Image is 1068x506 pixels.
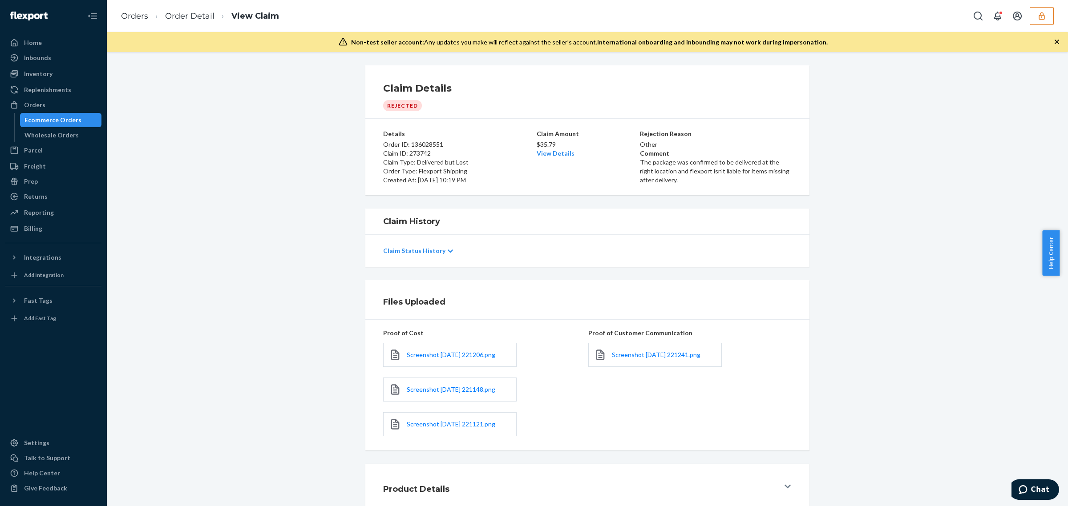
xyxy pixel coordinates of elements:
[640,158,792,185] p: The package was confirmed to be delivered at the right location and flexport isn't liable for ite...
[5,189,101,204] a: Returns
[24,100,45,109] div: Orders
[5,159,101,173] a: Freight
[5,143,101,157] a: Parcel
[383,149,535,158] p: Claim ID: 273742
[612,351,700,358] span: Screenshot [DATE] 221241.png
[24,192,48,201] div: Returns
[5,221,101,236] a: Billing
[5,36,101,50] a: Home
[5,311,101,325] a: Add Fast Tag
[5,293,101,308] button: Fast Tags
[612,350,700,359] a: Screenshot [DATE] 221241.png
[24,271,64,279] div: Add Integration
[383,296,792,308] h1: Files Uploaded
[383,176,535,185] p: Created At: [DATE] 10:19 PM
[24,177,38,186] div: Prep
[597,38,828,46] span: International onboarding and inbounding may not work during impersonation.
[5,174,101,189] a: Prep
[969,7,987,25] button: Open Search Box
[383,329,587,337] p: Proof of Cost
[640,140,792,149] p: Other
[640,149,792,158] p: Comment
[5,67,101,81] a: Inventory
[24,162,46,171] div: Freight
[537,149,574,157] a: View Details
[24,208,54,217] div: Reporting
[24,53,51,62] div: Inbounds
[5,451,101,465] button: Talk to Support
[5,83,101,97] a: Replenishments
[588,329,792,337] p: Proof of Customer Communication
[24,438,49,447] div: Settings
[383,158,535,167] p: Claim Type: Delivered but Lost
[640,129,792,138] p: Rejection Reason
[24,296,53,305] div: Fast Tags
[165,11,214,21] a: Order Detail
[121,11,148,21] a: Orders
[407,385,495,394] a: Screenshot [DATE] 221148.png
[1011,479,1059,502] iframe: Opens a widget where you can chat to one of our agents
[407,350,495,359] a: Screenshot [DATE] 221206.png
[383,100,422,111] div: Rejected
[5,250,101,265] button: Integrations
[383,216,792,227] h1: Claim History
[24,146,43,155] div: Parcel
[24,253,61,262] div: Integrations
[231,11,279,21] a: View Claim
[24,85,71,94] div: Replenishments
[1042,230,1060,276] button: Help Center
[383,167,535,176] p: Order Type: Flexport Shipping
[24,314,56,322] div: Add Fast Tag
[24,484,67,493] div: Give Feedback
[24,116,81,124] div: Ecommerce Orders
[383,81,792,96] h1: Claim Details
[989,7,1007,25] button: Open notifications
[5,268,101,282] a: Add Integration
[24,69,53,78] div: Inventory
[24,469,60,478] div: Help Center
[5,51,101,65] a: Inbounds
[383,246,445,255] p: Claim Status History
[5,98,101,112] a: Orders
[383,140,535,149] p: Order ID: 136028551
[5,466,101,480] a: Help Center
[407,351,495,358] span: Screenshot [DATE] 221206.png
[24,454,70,462] div: Talk to Support
[5,436,101,450] a: Settings
[20,128,102,142] a: Wholesale Orders
[383,129,535,138] p: Details
[351,38,424,46] span: Non-test seller account:
[84,7,101,25] button: Close Navigation
[1008,7,1026,25] button: Open account menu
[5,481,101,495] button: Give Feedback
[24,38,42,47] div: Home
[537,129,638,138] p: Claim Amount
[407,386,495,393] span: Screenshot [DATE] 221148.png
[10,12,48,20] img: Flexport logo
[5,205,101,220] a: Reporting
[24,131,79,140] div: Wholesale Orders
[537,140,638,149] p: $35.79
[114,3,286,29] ol: breadcrumbs
[20,113,102,127] a: Ecommerce Orders
[407,420,495,429] a: Screenshot [DATE] 221121.png
[383,483,449,495] h1: Product Details
[351,38,828,47] div: Any updates you make will reflect against the seller's account.
[24,224,42,233] div: Billing
[407,420,495,428] span: Screenshot [DATE] 221121.png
